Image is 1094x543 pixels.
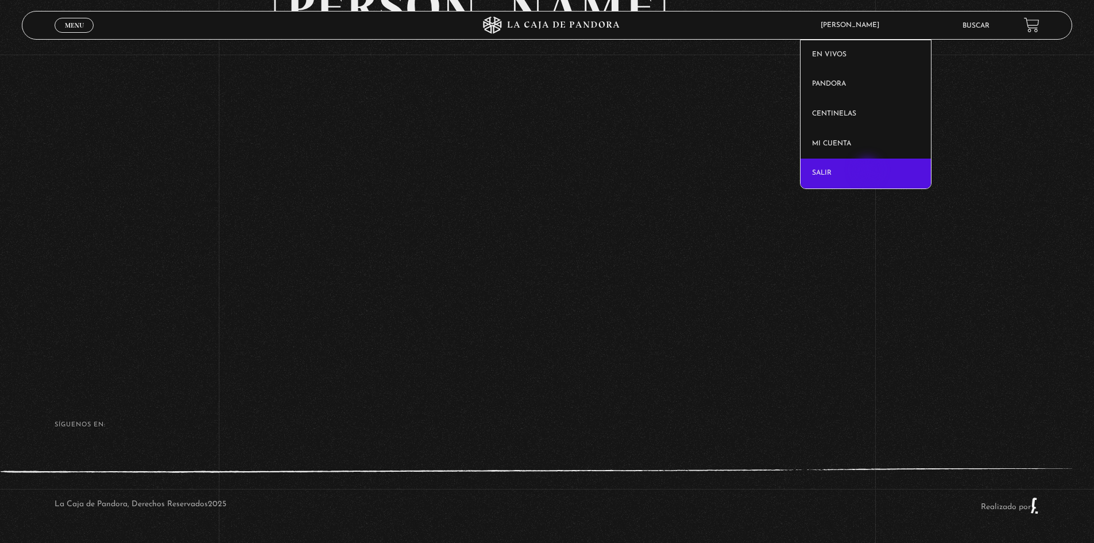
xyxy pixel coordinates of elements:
span: Menu [65,22,84,29]
a: Centinelas [801,99,931,129]
a: Realizado por [981,503,1039,511]
a: View your shopping cart [1024,17,1039,33]
a: En vivos [801,40,931,70]
h4: SÍguenos en: [55,422,1039,428]
a: Buscar [962,22,989,29]
a: Mi cuenta [801,129,931,159]
iframe: Dailymotion video player – MARIA GABRIELA PROGRAMA [274,51,820,359]
span: Cerrar [61,32,88,40]
a: Pandora [801,70,931,99]
a: Salir [801,159,931,188]
span: [PERSON_NAME] [815,22,891,29]
p: La Caja de Pandora, Derechos Reservados 2025 [55,497,226,514]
